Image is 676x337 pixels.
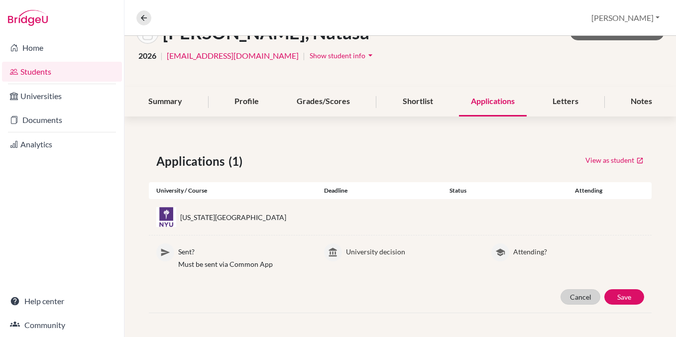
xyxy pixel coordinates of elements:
[2,86,122,106] a: Universities
[228,152,246,170] span: (1)
[619,87,664,116] div: Notes
[223,87,271,116] div: Profile
[585,152,644,168] a: View as student
[167,50,299,62] a: [EMAIL_ADDRESS][DOMAIN_NAME]
[178,243,309,257] p: Sent?
[160,50,163,62] span: |
[2,315,122,335] a: Community
[178,259,309,269] p: Must be sent via Common App
[285,87,362,116] div: Grades/Scores
[138,50,156,62] span: 2026
[303,50,305,62] span: |
[2,110,122,130] a: Documents
[541,87,590,116] div: Letters
[561,289,600,305] button: Cancel
[459,87,527,116] div: Applications
[317,186,443,195] div: Deadline
[2,291,122,311] a: Help center
[180,212,286,223] div: [US_STATE][GEOGRAPHIC_DATA]
[365,50,375,60] i: arrow_drop_down
[346,243,477,257] p: University decision
[587,8,664,27] button: [PERSON_NAME]
[604,289,644,305] button: Save
[391,87,445,116] div: Shortlist
[2,134,122,154] a: Analytics
[309,48,376,63] button: Show student infoarrow_drop_down
[442,186,568,195] div: Status
[513,243,644,257] p: Attending?
[8,10,48,26] img: Bridge-U
[149,186,317,195] div: University / Course
[2,62,122,82] a: Students
[156,207,176,227] img: us_nyu_mu3e0q99.jpeg
[310,51,365,60] span: Show student info
[568,186,610,195] div: Attending
[2,38,122,58] a: Home
[156,152,228,170] span: Applications
[136,87,194,116] div: Summary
